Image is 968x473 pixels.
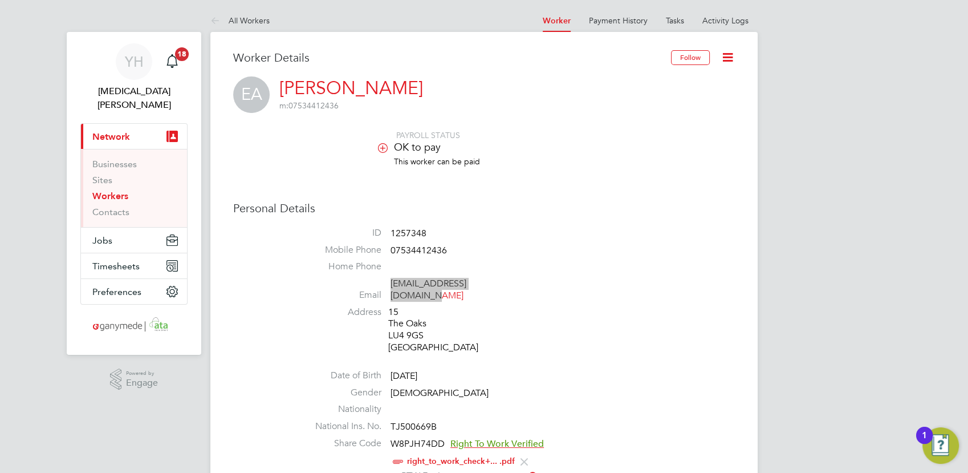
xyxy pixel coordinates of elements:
a: Workers [92,191,128,201]
a: [EMAIL_ADDRESS][DOMAIN_NAME] [391,278,466,301]
span: 1257348 [391,228,426,239]
nav: Main navigation [67,32,201,355]
a: Go to home page [80,316,188,334]
label: Address [302,306,381,318]
span: Engage [126,378,158,388]
a: right_to_work_check+... .pdf [407,456,515,466]
label: National Ins. No. [302,421,381,432]
span: m: [279,100,288,111]
label: Share Code [302,438,381,450]
button: Preferences [81,279,187,304]
span: [DATE] [391,370,417,382]
label: ID [302,227,381,239]
span: Timesheets [92,261,140,272]
span: 18 [175,47,189,61]
span: 07534412436 [279,100,339,111]
a: 18 [161,43,184,80]
span: EA [233,76,270,113]
span: Yasmin Hemati-Gilani [80,84,188,112]
a: All Workers [210,15,270,26]
button: Timesheets [81,253,187,278]
span: [DEMOGRAPHIC_DATA] [391,387,489,399]
button: Jobs [81,228,187,253]
span: TJ500669B [391,421,437,432]
span: Powered by [126,369,158,378]
span: Network [92,131,130,142]
a: Businesses [92,159,137,169]
a: Sites [92,175,112,185]
label: Nationality [302,403,381,415]
span: 07534412436 [391,245,447,256]
button: Open Resource Center, 1 new notification [922,427,959,464]
a: Tasks [666,15,684,26]
a: YH[MEDICAL_DATA][PERSON_NAME] [80,43,188,112]
label: Gender [302,387,381,399]
span: W8PJH74DD [391,438,445,450]
div: 15 The Oaks LU4 9GS [GEOGRAPHIC_DATA] [388,306,497,354]
div: Network [81,149,187,227]
label: Email [302,289,381,301]
span: Right To Work Verified [450,438,544,450]
a: Powered byEngage [110,369,158,390]
a: Worker [543,16,571,26]
span: Preferences [92,286,141,297]
h3: Personal Details [233,201,735,216]
button: Follow [671,50,710,65]
span: PAYROLL STATUS [396,130,460,140]
span: OK to pay [394,140,441,153]
label: Home Phone [302,261,381,273]
span: This worker can be paid [394,156,480,167]
a: Payment History [589,15,648,26]
img: ganymedesolutions-logo-retina.png [90,316,179,334]
button: Network [81,124,187,149]
label: Date of Birth [302,370,381,382]
span: YH [125,54,144,69]
label: Mobile Phone [302,244,381,256]
span: Jobs [92,235,112,246]
a: Contacts [92,207,129,217]
a: [PERSON_NAME] [279,77,423,99]
h3: Worker Details [233,50,671,65]
div: 1 [922,435,927,450]
a: Activity Logs [702,15,749,26]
